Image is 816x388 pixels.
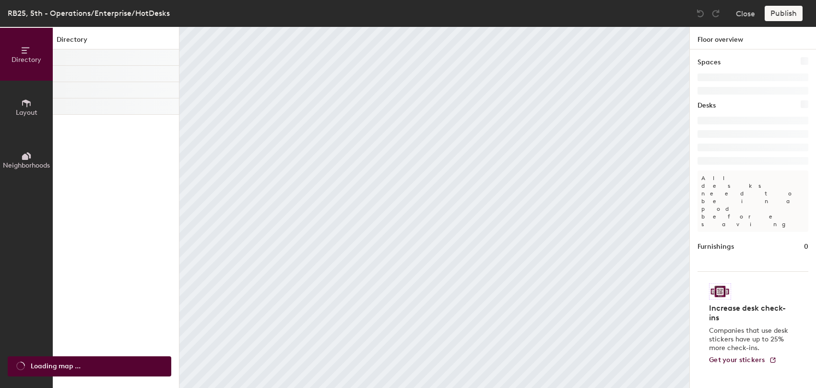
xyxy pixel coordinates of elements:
span: Layout [16,109,37,117]
a: Get your stickers [709,356,777,364]
span: Get your stickers [709,356,765,364]
span: Loading map ... [31,361,81,372]
h1: Furnishings [698,242,734,252]
button: Close [736,6,755,21]
h1: 0 [804,242,808,252]
img: Redo [711,9,721,18]
p: All desks need to be in a pod before saving [698,170,808,232]
h1: Directory [53,35,179,49]
canvas: Map [179,27,689,388]
span: Neighborhoods [3,161,50,170]
h1: Floor overview [690,27,816,49]
h4: Increase desk check-ins [709,303,791,323]
div: RB25, 5th - Operations/Enterprise/HotDesks [8,7,170,19]
h1: Desks [698,100,716,111]
h1: Spaces [698,57,721,68]
img: Undo [696,9,705,18]
span: Directory [12,56,41,64]
img: Sticker logo [709,283,731,300]
p: Companies that use desk stickers have up to 25% more check-ins. [709,327,791,352]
